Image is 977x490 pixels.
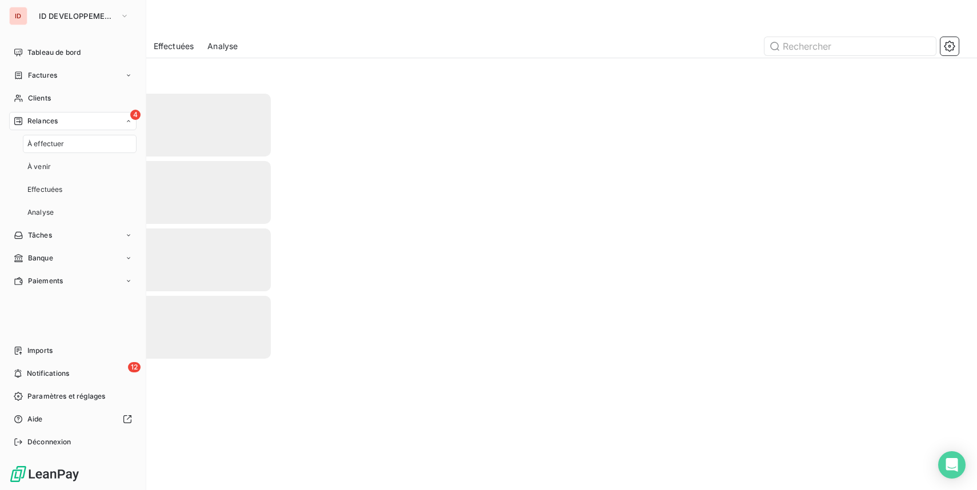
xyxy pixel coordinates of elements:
[27,391,105,401] span: Paramètres et réglages
[154,41,194,52] span: Effectuées
[27,47,81,58] span: Tableau de bord
[128,362,141,372] span: 12
[9,410,137,428] a: Aide
[27,368,69,379] span: Notifications
[28,253,53,263] span: Banque
[938,451,966,479] div: Open Intercom Messenger
[27,414,43,424] span: Aide
[27,346,53,356] span: Imports
[9,465,80,483] img: Logo LeanPay
[28,93,51,103] span: Clients
[27,139,65,149] span: À effectuer
[764,37,936,55] input: Rechercher
[207,41,238,52] span: Analyse
[130,110,141,120] span: 4
[39,11,115,21] span: ID DEVELOPPEMENT PL
[28,276,63,286] span: Paiements
[9,7,27,25] div: ID
[27,437,71,447] span: Déconnexion
[27,184,63,195] span: Effectuées
[27,207,54,218] span: Analyse
[27,162,51,172] span: À venir
[28,230,52,240] span: Tâches
[28,70,57,81] span: Factures
[27,116,58,126] span: Relances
